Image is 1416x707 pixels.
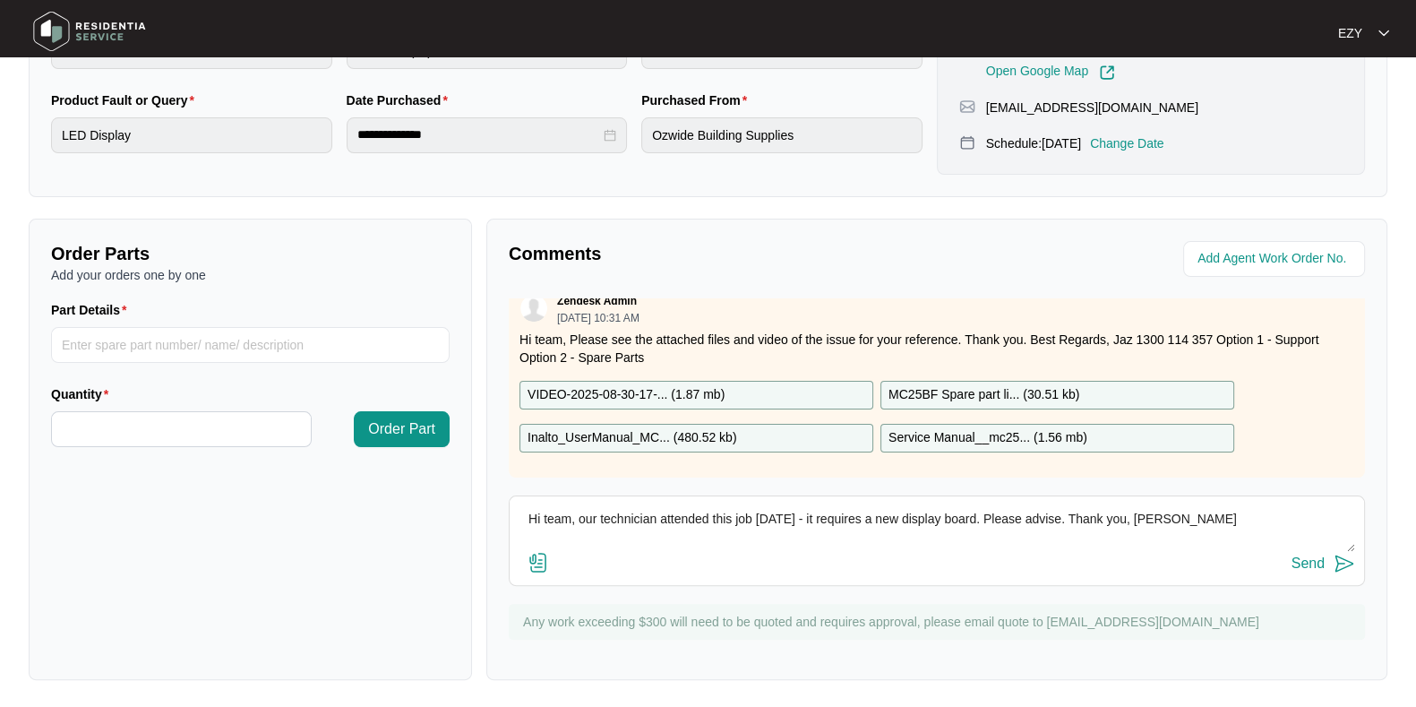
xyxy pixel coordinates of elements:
[520,295,547,322] img: user.svg
[959,99,975,115] img: map-pin
[986,99,1198,116] p: [EMAIL_ADDRESS][DOMAIN_NAME]
[528,385,725,405] p: VIDEO-2025-08-30-17-... ( 1.87 mb )
[888,385,1079,405] p: MC25BF Spare part li... ( 30.51 kb )
[27,4,152,58] img: residentia service logo
[528,428,736,448] p: Inalto_UserManual_MC... ( 480.52 kb )
[51,301,134,319] label: Part Details
[509,241,924,266] p: Comments
[368,418,435,440] span: Order Part
[959,134,975,151] img: map-pin
[51,266,450,284] p: Add your orders one by one
[641,91,754,109] label: Purchased From
[986,65,1115,81] a: Open Google Map
[557,294,637,308] p: Zendesk Admin
[1334,553,1355,574] img: send-icon.svg
[888,428,1087,448] p: Service Manual__mc25... ( 1.56 mb )
[523,613,1356,631] p: Any work exceeding $300 will need to be quoted and requires approval, please email quote to [EMAI...
[347,91,455,109] label: Date Purchased
[986,134,1081,152] p: Schedule: [DATE]
[51,385,116,403] label: Quantity
[51,241,450,266] p: Order Parts
[51,91,202,109] label: Product Fault or Query
[354,411,450,447] button: Order Part
[519,331,1354,366] p: Hi team, Please see the attached files and video of the issue for your reference. Thank you. Best...
[1292,556,1325,572] div: Send
[1292,552,1355,576] button: Send
[641,117,923,153] input: Purchased From
[1378,29,1389,38] img: dropdown arrow
[51,327,450,363] input: Part Details
[1197,248,1354,270] input: Add Agent Work Order No.
[357,125,601,144] input: Date Purchased
[528,552,549,573] img: file-attachment-doc.svg
[557,313,639,323] p: [DATE] 10:31 AM
[1099,65,1115,81] img: Link-External
[1090,134,1164,152] p: Change Date
[519,505,1355,552] textarea: Hi team, our technician attended this job [DATE] - it requires a new display board. Please advise...
[51,117,332,153] input: Product Fault or Query
[1338,24,1362,42] p: EZY
[52,412,311,446] input: Quantity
